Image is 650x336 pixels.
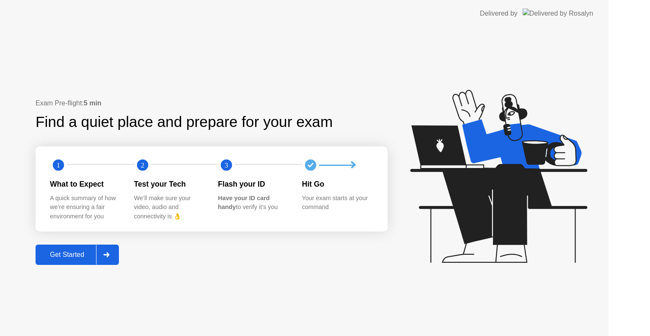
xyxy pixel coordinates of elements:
[302,194,373,212] div: Your exam starts at your command
[50,179,121,190] div: What to Expect
[218,179,289,190] div: Flash your ID
[302,179,373,190] div: Hit Go
[218,195,270,211] b: Have your ID card handy
[36,111,334,133] div: Find a quiet place and prepare for your exam
[134,179,205,190] div: Test your Tech
[523,8,593,18] img: Delivered by Rosalyn
[480,8,518,19] div: Delivered by
[36,245,119,265] button: Get Started
[50,194,121,221] div: A quick summary of how we’re ensuring a fair environment for you
[140,161,144,169] text: 2
[225,161,228,169] text: 3
[57,161,60,169] text: 1
[38,251,96,259] div: Get Started
[84,99,102,107] b: 5 min
[134,194,205,221] div: We’ll make sure your video, audio and connectivity is 👌
[218,194,289,212] div: to verify it’s you
[36,98,388,108] div: Exam Pre-flight:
